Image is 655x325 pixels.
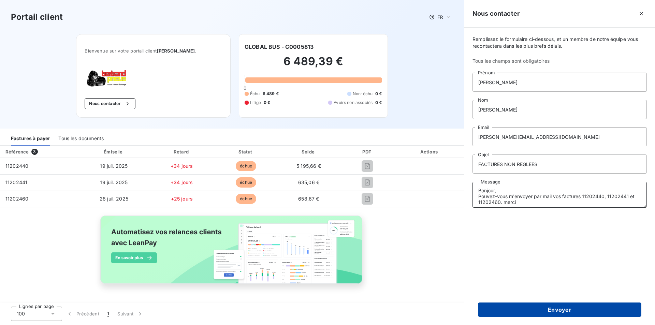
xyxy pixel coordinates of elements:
span: Avoirs non associés [334,100,373,106]
span: Non-échu [353,91,373,97]
button: Envoyer [478,302,641,317]
span: échue [236,194,256,204]
span: 0 € [264,100,270,106]
span: Bienvenue sur votre portail client . [85,48,222,54]
div: Tous les documents [58,131,104,146]
span: 5 195,66 € [296,163,321,169]
div: Statut [216,148,276,155]
span: Litige [250,100,261,106]
input: placeholder [472,73,647,92]
span: 0 € [375,100,382,106]
input: placeholder [472,127,647,146]
span: +34 jours [171,179,193,185]
h6: GLOBAL BUS - C0005813 [245,43,314,51]
span: FR [437,14,443,20]
div: Émise le [80,148,148,155]
span: 635,06 € [298,179,319,185]
span: 100 [17,310,25,317]
span: [PERSON_NAME] [157,48,195,54]
span: Échu [250,91,260,97]
h3: Portail client [11,11,63,23]
span: échue [236,161,256,171]
div: Factures à payer [11,131,50,146]
span: 6 489 € [263,91,279,97]
span: 19 juil. 2025 [100,179,128,185]
span: 658,67 € [298,196,319,202]
div: Actions [397,148,463,155]
img: banner [94,211,370,295]
h5: Nous contacter [472,9,520,18]
span: 1 [107,310,109,317]
div: Retard [151,148,213,155]
span: 3 [31,149,38,155]
span: 28 juil. 2025 [100,196,128,202]
input: placeholder [472,100,647,119]
span: échue [236,177,256,188]
textarea: Bonjour, Pouvez-vous m'envoyer par mail vos factures 11202440, 11202441 et 11202460. merci [472,182,647,208]
span: +25 jours [171,196,193,202]
span: +34 jours [171,163,193,169]
span: 0 € [375,91,382,97]
span: 11202440 [5,163,28,169]
div: Solde [279,148,338,155]
span: 11202441 [5,179,27,185]
input: placeholder [472,154,647,174]
span: 0 [244,85,246,91]
button: Précédent [62,307,103,321]
div: Référence [5,149,29,154]
span: Remplissez le formulaire ci-dessous, et un membre de notre équipe vous recontactera dans les plus... [472,36,647,49]
div: PDF [341,148,394,155]
button: Suivant [113,307,148,321]
span: Tous les champs sont obligatoires [472,58,647,64]
button: Nous contacter [85,98,135,109]
img: Company logo [85,70,128,87]
span: 19 juil. 2025 [100,163,128,169]
span: 11202460 [5,196,28,202]
button: 1 [103,307,113,321]
h2: 6 489,39 € [245,55,382,75]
